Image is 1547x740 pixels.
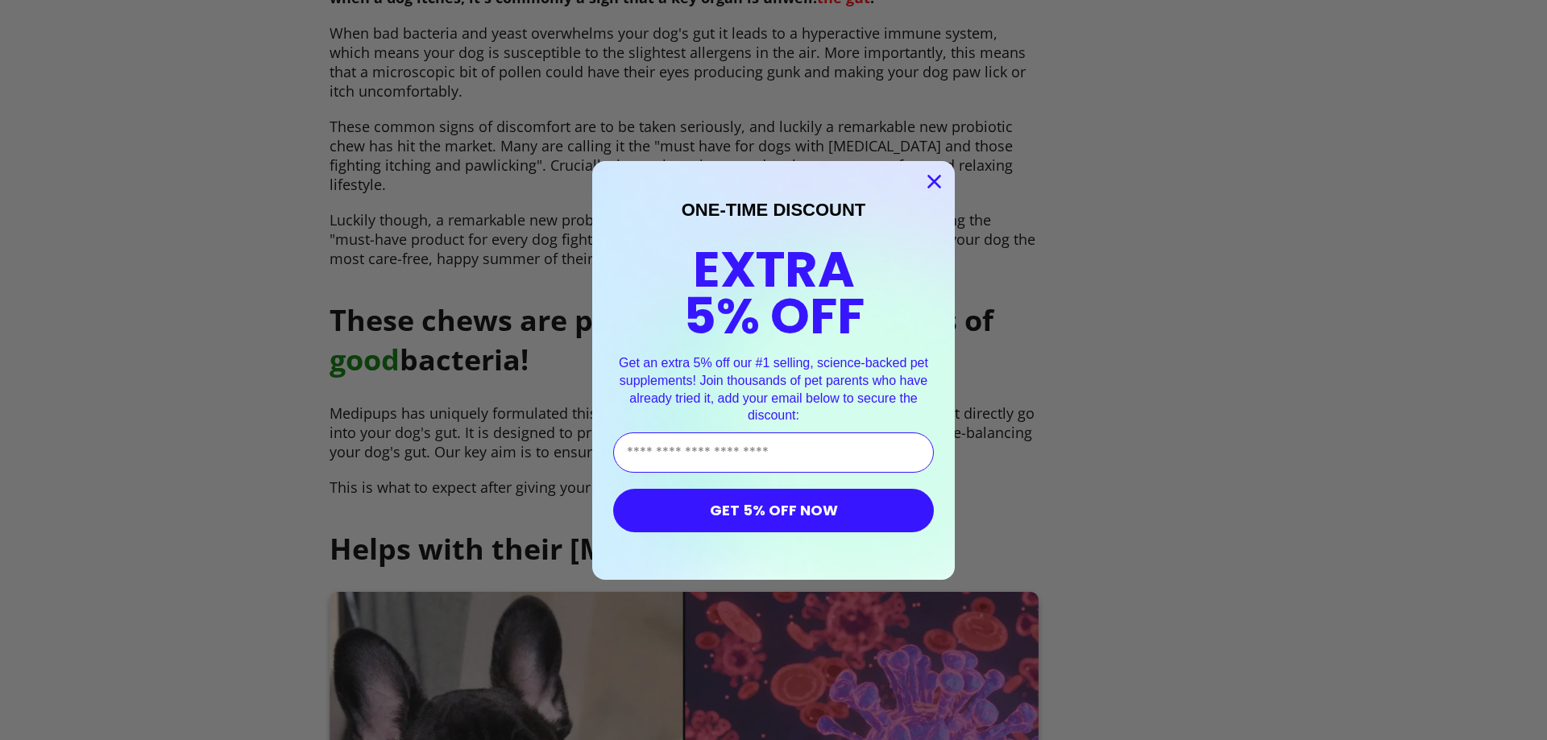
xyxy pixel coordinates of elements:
button: GET 5% OFF NOW [613,489,934,532]
button: Close dialog [920,167,948,196]
span: ONE-TIME DISCOUNT [682,200,866,220]
span: 5% OFF [683,281,865,351]
span: Get an extra 5% off our #1 selling, science-backed pet supplements! Join thousands of pet parents... [619,356,928,422]
span: EXTRA [693,234,855,304]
